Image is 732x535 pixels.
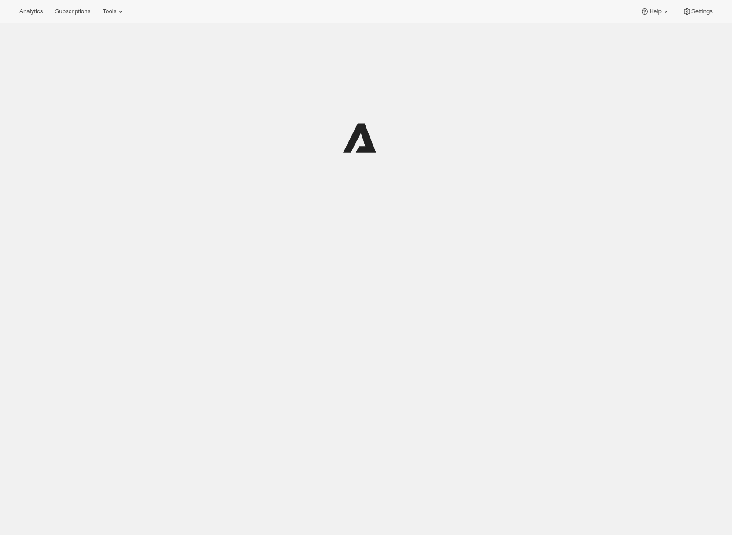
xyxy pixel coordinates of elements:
[19,8,43,15] span: Analytics
[649,8,661,15] span: Help
[691,8,713,15] span: Settings
[103,8,116,15] span: Tools
[635,5,675,18] button: Help
[97,5,130,18] button: Tools
[50,5,96,18] button: Subscriptions
[14,5,48,18] button: Analytics
[55,8,90,15] span: Subscriptions
[677,5,718,18] button: Settings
